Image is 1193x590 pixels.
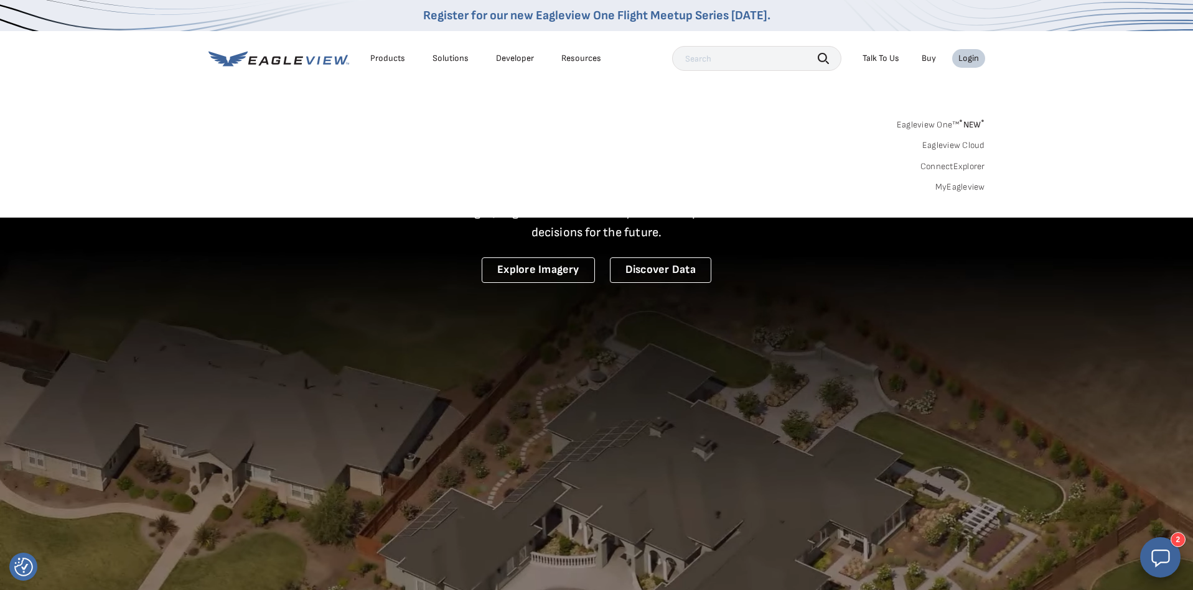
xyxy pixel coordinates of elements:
[935,182,985,193] a: MyEagleview
[897,116,985,130] a: Eagleview One™*NEW*
[14,558,33,576] button: Consent Preferences
[959,119,985,130] span: NEW
[14,558,33,576] img: Revisit consent button
[496,53,534,64] a: Developer
[370,53,405,64] div: Products
[920,161,985,172] a: ConnectExplorer
[561,53,601,64] div: Resources
[482,257,595,283] a: Explore Imagery
[1140,537,1181,578] button: Open chat window
[922,140,985,151] a: Eagleview Cloud
[863,53,899,64] div: Talk To Us
[433,53,469,64] div: Solutions
[958,53,979,64] div: Login
[672,46,841,71] input: Search
[423,8,770,23] a: Register for our new Eagleview One Flight Meetup Series [DATE].
[1170,532,1186,548] div: 2
[922,53,936,64] a: Buy
[610,257,711,283] a: Discover Data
